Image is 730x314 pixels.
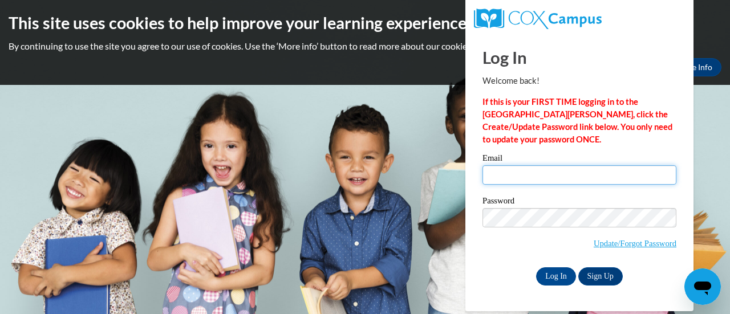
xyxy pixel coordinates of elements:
[474,9,602,29] img: COX Campus
[482,46,676,69] h1: Log In
[578,267,623,286] a: Sign Up
[482,97,672,144] strong: If this is your FIRST TIME logging in to the [GEOGRAPHIC_DATA][PERSON_NAME], click the Create/Upd...
[482,154,676,165] label: Email
[668,58,721,76] a: More Info
[482,197,676,208] label: Password
[482,75,676,87] p: Welcome back!
[9,40,721,52] p: By continuing to use the site you agree to our use of cookies. Use the ‘More info’ button to read...
[684,268,721,305] iframe: Button to launch messaging window
[536,267,576,286] input: Log In
[594,239,676,248] a: Update/Forgot Password
[9,11,721,34] h2: This site uses cookies to help improve your learning experience.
